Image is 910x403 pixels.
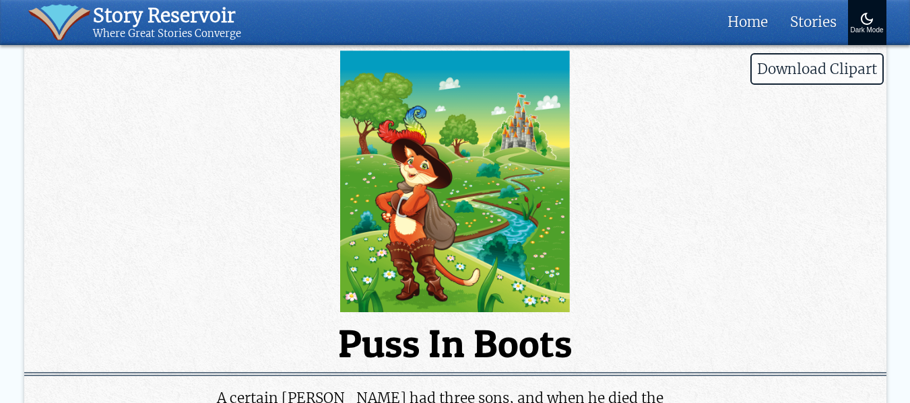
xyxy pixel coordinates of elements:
div: Where Great Stories Converge [93,28,241,40]
img: puss in boots in front of a castle. [24,50,886,312]
div: Dark Mode [851,27,884,34]
a: Download Clipart [24,298,886,316]
div: Story Reservoir [93,4,241,28]
span: Download Clipart [750,53,884,85]
img: Turn On Dark Mode [859,11,875,27]
h1: Puss In Boots [24,324,886,363]
img: icon of book with waver spilling out. [28,4,91,40]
